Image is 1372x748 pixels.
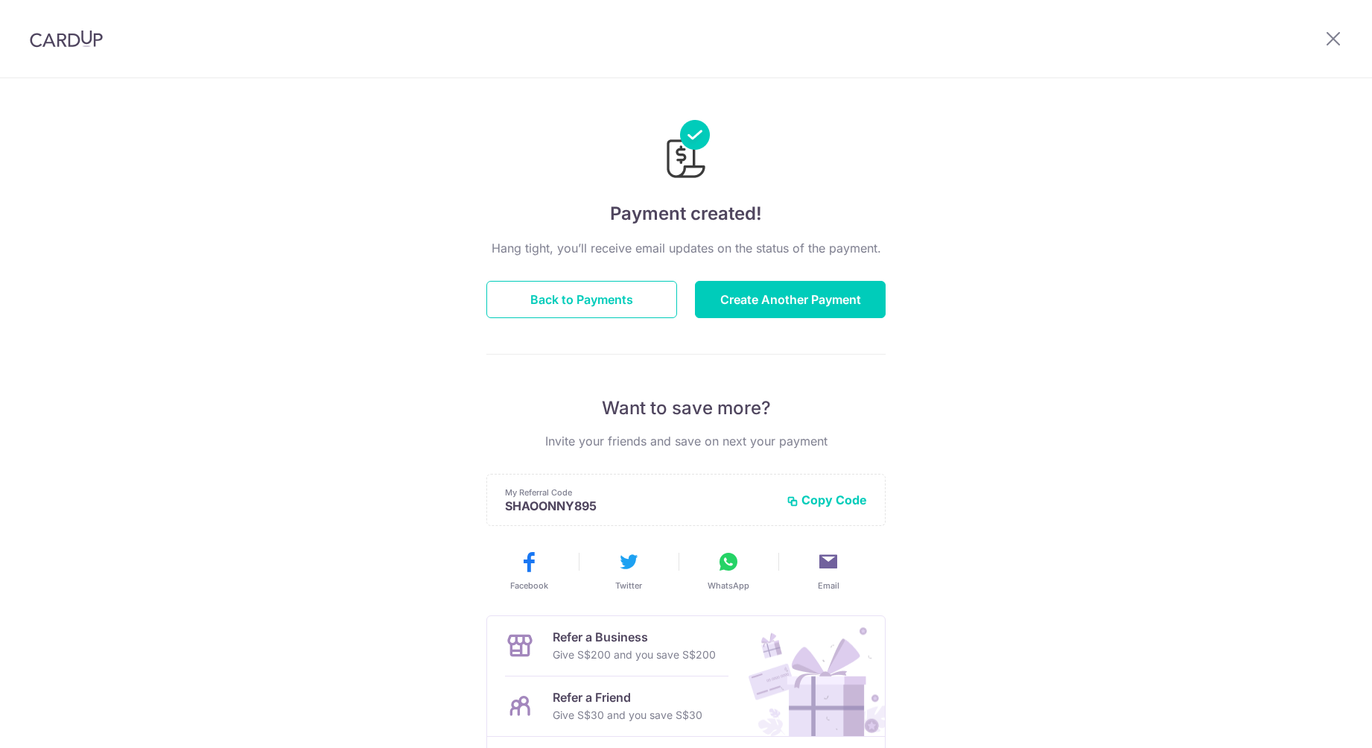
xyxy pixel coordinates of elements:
[685,550,772,592] button: WhatsApp
[505,498,775,513] p: SHAOONNY895
[486,281,677,318] button: Back to Payments
[486,239,886,257] p: Hang tight, you’ll receive email updates on the status of the payment.
[486,396,886,420] p: Want to save more?
[695,281,886,318] button: Create Another Payment
[615,580,642,592] span: Twitter
[485,550,573,592] button: Facebook
[734,616,885,736] img: Refer
[486,200,886,227] h4: Payment created!
[553,628,716,646] p: Refer a Business
[708,580,749,592] span: WhatsApp
[505,486,775,498] p: My Referral Code
[30,30,103,48] img: CardUp
[585,550,673,592] button: Twitter
[553,706,702,724] p: Give S$30 and you save S$30
[787,492,867,507] button: Copy Code
[486,432,886,450] p: Invite your friends and save on next your payment
[553,646,716,664] p: Give S$200 and you save S$200
[662,120,710,183] img: Payments
[818,580,839,592] span: Email
[553,688,702,706] p: Refer a Friend
[510,580,548,592] span: Facebook
[784,550,872,592] button: Email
